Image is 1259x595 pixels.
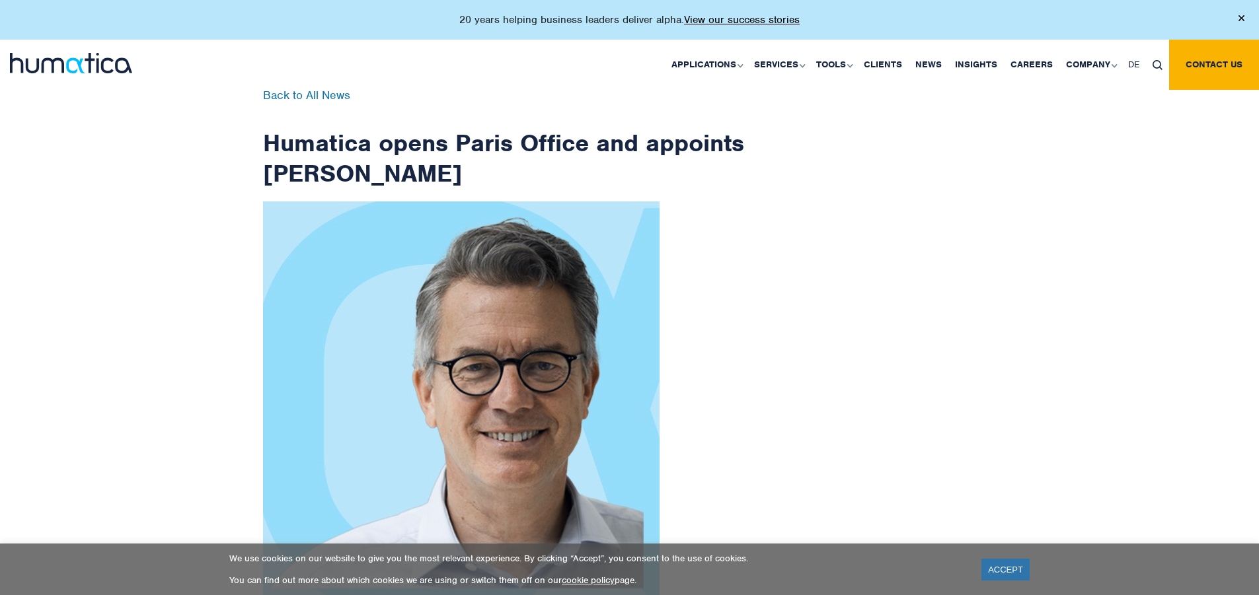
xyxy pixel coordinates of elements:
a: Insights [948,40,1004,90]
span: DE [1128,59,1139,70]
a: Services [747,40,810,90]
a: Clients [857,40,909,90]
p: We use cookies on our website to give you the most relevant experience. By clicking “Accept”, you... [229,553,965,564]
a: ACCEPT [981,559,1030,580]
a: Applications [665,40,747,90]
a: Careers [1004,40,1059,90]
p: You can find out more about which cookies we are using or switch them off on our page. [229,575,965,586]
p: 20 years helping business leaders deliver alpha. [459,13,800,26]
img: search_icon [1153,60,1163,70]
a: DE [1122,40,1146,90]
a: Tools [810,40,857,90]
a: Company [1059,40,1122,90]
h1: Humatica opens Paris Office and appoints [PERSON_NAME] [263,90,745,188]
a: cookie policy [562,575,615,586]
a: Back to All News [263,88,350,102]
img: logo [10,53,132,73]
a: View our success stories [684,13,800,26]
a: News [909,40,948,90]
a: Contact us [1169,40,1259,90]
